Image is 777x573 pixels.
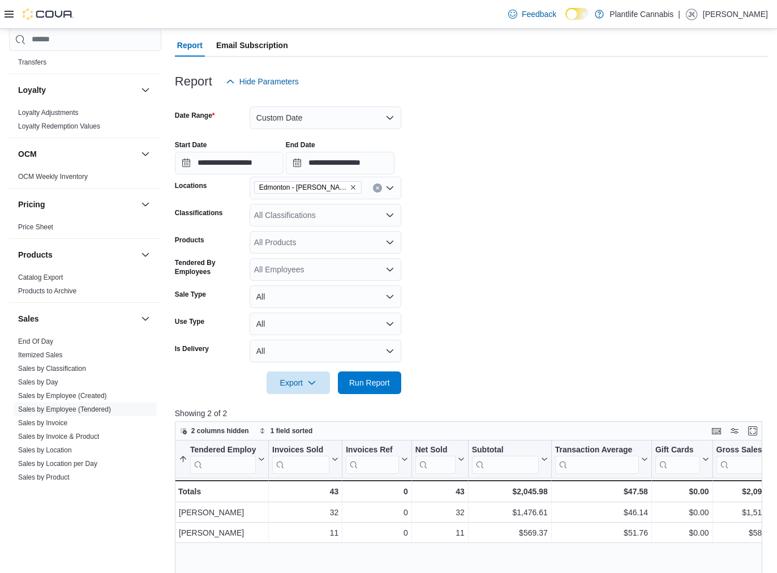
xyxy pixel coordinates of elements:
[555,526,648,540] div: $51.76
[139,83,152,97] button: Loyalty
[703,7,768,21] p: [PERSON_NAME]
[685,7,698,21] div: Jesslyn Kuemper
[655,506,709,519] div: $0.00
[716,444,768,455] div: Gross Sales
[190,444,256,455] div: Tendered Employee
[18,405,111,413] a: Sales by Employee (Tendered)
[221,70,303,93] button: Hide Parameters
[18,432,99,441] span: Sales by Invoice & Product
[267,371,330,394] button: Export
[139,248,152,262] button: Products
[18,313,39,324] h3: Sales
[9,220,161,238] div: Pricing
[728,424,741,438] button: Display options
[18,446,72,454] a: Sales by Location
[18,391,107,400] span: Sales by Employee (Created)
[179,506,265,519] div: [PERSON_NAME]
[272,526,338,540] div: 11
[716,485,777,498] div: $2,099.98
[191,426,249,435] span: 2 columns hidden
[655,526,709,540] div: $0.00
[349,377,390,388] span: Run Report
[9,170,161,188] div: OCM
[175,317,204,326] label: Use Type
[18,364,86,373] span: Sales by Classification
[504,3,561,25] a: Feedback
[373,183,382,193] button: Clear input
[177,34,203,57] span: Report
[175,181,207,190] label: Locations
[716,444,768,473] div: Gross Sales
[175,152,284,174] input: Press the down key to open a popover containing a calendar.
[18,148,136,160] button: OCM
[346,485,407,498] div: 0
[18,273,63,282] span: Catalog Export
[385,265,394,274] button: Open list of options
[415,444,455,473] div: Net Sold
[18,173,88,181] a: OCM Weekly Inventory
[415,485,464,498] div: 43
[175,424,254,438] button: 2 columns hidden
[18,378,58,387] span: Sales by Day
[272,485,338,498] div: 43
[18,84,136,96] button: Loyalty
[250,313,401,335] button: All
[18,446,72,455] span: Sales by Location
[259,182,347,193] span: Edmonton - [PERSON_NAME]
[175,290,206,299] label: Sale Type
[471,444,538,455] div: Subtotal
[346,444,398,455] div: Invoices Ref
[18,459,97,468] span: Sales by Location per Day
[175,140,207,149] label: Start Date
[18,405,111,414] span: Sales by Employee (Tendered)
[716,506,777,519] div: $1,513.61
[239,76,299,87] span: Hide Parameters
[18,350,63,360] span: Itemized Sales
[18,287,76,295] a: Products to Archive
[385,238,394,247] button: Open list of options
[18,351,63,359] a: Itemized Sales
[9,106,161,138] div: Loyalty
[338,371,401,394] button: Run Report
[18,460,97,468] a: Sales by Location per Day
[175,408,768,419] p: Showing 2 of 2
[346,444,398,473] div: Invoices Ref
[18,249,136,260] button: Products
[179,444,265,473] button: Tendered Employee
[18,223,53,231] a: Price Sheet
[555,444,647,473] button: Transaction Average
[609,7,673,21] p: Plantlife Cannabis
[555,444,638,473] div: Transaction Average
[716,444,777,473] button: Gross Sales
[655,444,700,473] div: Gift Card Sales
[346,526,407,540] div: 0
[18,286,76,296] span: Products to Archive
[18,58,46,67] span: Transfers
[415,526,465,540] div: 11
[23,8,74,20] img: Cova
[18,433,99,441] a: Sales by Invoice & Product
[18,337,53,345] a: End Of Day
[18,273,63,281] a: Catalog Export
[216,34,288,57] span: Email Subscription
[18,419,67,427] a: Sales by Invoice
[272,444,329,473] div: Invoices Sold
[655,444,700,455] div: Gift Cards
[350,184,357,191] button: Remove Edmonton - Hollick Kenyon from selection in this group
[678,7,680,21] p: |
[178,485,265,498] div: Totals
[18,148,37,160] h3: OCM
[139,198,152,211] button: Pricing
[716,526,777,540] div: $586.37
[175,208,223,217] label: Classifications
[746,424,759,438] button: Enter fullscreen
[271,426,313,435] span: 1 field sorted
[555,444,638,455] div: Transaction Average
[272,506,338,519] div: 32
[273,371,323,394] span: Export
[250,106,401,129] button: Custom Date
[18,313,136,324] button: Sales
[175,111,215,120] label: Date Range
[471,485,547,498] div: $2,045.98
